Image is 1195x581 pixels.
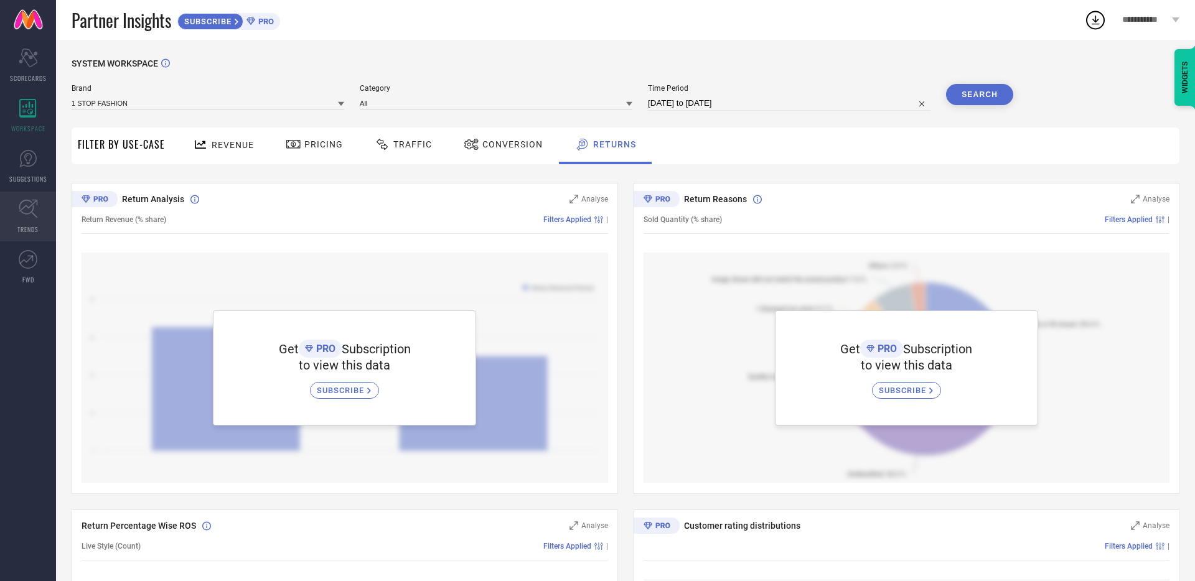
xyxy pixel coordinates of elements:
[879,386,929,395] span: SUBSCRIBE
[569,195,578,203] svg: Zoom
[255,17,274,26] span: PRO
[342,342,411,356] span: Subscription
[1168,542,1169,551] span: |
[543,542,591,551] span: Filters Applied
[946,84,1013,105] button: Search
[872,373,941,399] a: SUBSCRIBE
[840,342,860,356] span: Get
[72,191,118,210] div: Premium
[569,521,578,530] svg: Zoom
[82,521,196,531] span: Return Percentage Wise ROS
[177,10,280,30] a: SUBSCRIBEPRO
[393,139,432,149] span: Traffic
[606,542,608,551] span: |
[543,215,591,224] span: Filters Applied
[1105,215,1153,224] span: Filters Applied
[10,73,47,83] span: SCORECARDS
[317,386,367,395] span: SUBSCRIBE
[11,124,45,133] span: WORKSPACE
[72,58,158,68] span: SYSTEM WORKSPACE
[72,84,344,93] span: Brand
[360,84,632,93] span: Category
[1143,521,1169,530] span: Analyse
[684,521,800,531] span: Customer rating distributions
[22,275,34,284] span: FWD
[634,191,680,210] div: Premium
[581,195,608,203] span: Analyse
[684,194,747,204] span: Return Reasons
[178,17,235,26] span: SUBSCRIBE
[861,358,952,373] span: to view this data
[9,174,47,184] span: SUGGESTIONS
[304,139,343,149] span: Pricing
[903,342,972,356] span: Subscription
[482,139,543,149] span: Conversion
[593,139,636,149] span: Returns
[634,518,680,536] div: Premium
[581,521,608,530] span: Analyse
[313,343,335,355] span: PRO
[78,137,165,152] span: Filter By Use-Case
[1131,521,1140,530] svg: Zoom
[874,343,897,355] span: PRO
[648,84,930,93] span: Time Period
[82,215,166,224] span: Return Revenue (% share)
[17,225,39,234] span: TRENDS
[1105,542,1153,551] span: Filters Applied
[299,358,390,373] span: to view this data
[72,7,171,33] span: Partner Insights
[122,194,184,204] span: Return Analysis
[648,96,930,111] input: Select time period
[1131,195,1140,203] svg: Zoom
[644,215,722,224] span: Sold Quantity (% share)
[1143,195,1169,203] span: Analyse
[279,342,299,356] span: Get
[82,542,141,551] span: Live Style (Count)
[212,140,254,150] span: Revenue
[606,215,608,224] span: |
[1084,9,1107,31] div: Open download list
[1168,215,1169,224] span: |
[310,373,379,399] a: SUBSCRIBE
